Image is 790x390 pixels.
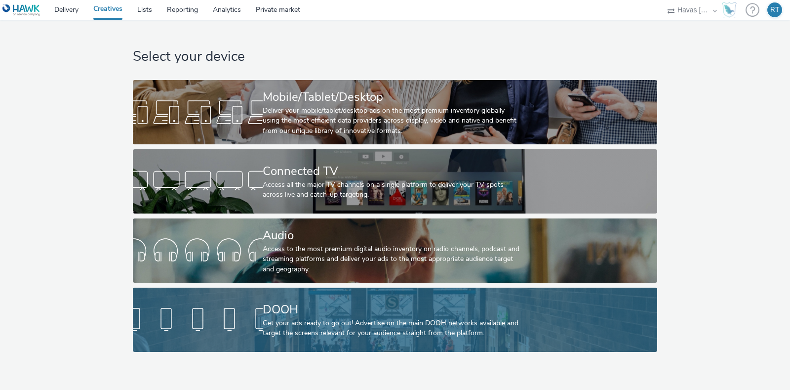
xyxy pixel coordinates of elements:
[722,2,741,18] a: Hawk Academy
[263,318,523,339] div: Get your ads ready to go out! Advertise on the main DOOH networks available and target the screen...
[133,288,657,352] a: DOOHGet your ads ready to go out! Advertise on the main DOOH networks available and target the sc...
[133,80,657,144] a: Mobile/Tablet/DesktopDeliver your mobile/tablet/desktop ads on the most premium inventory globall...
[133,149,657,214] a: Connected TVAccess all the major TV channels on a single platform to deliver your TV spots across...
[133,218,657,283] a: AudioAccess to the most premium digital audio inventory on radio channels, podcast and streaming ...
[263,163,523,180] div: Connected TV
[770,2,779,17] div: RT
[2,4,40,16] img: undefined Logo
[263,227,523,244] div: Audio
[263,301,523,318] div: DOOH
[263,180,523,200] div: Access all the major TV channels on a single platform to deliver your TV spots across live and ca...
[722,2,737,18] img: Hawk Academy
[263,244,523,274] div: Access to the most premium digital audio inventory on radio channels, podcast and streaming platf...
[133,47,657,66] h1: Select your device
[263,88,523,106] div: Mobile/Tablet/Desktop
[263,106,523,136] div: Deliver your mobile/tablet/desktop ads on the most premium inventory globally using the most effi...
